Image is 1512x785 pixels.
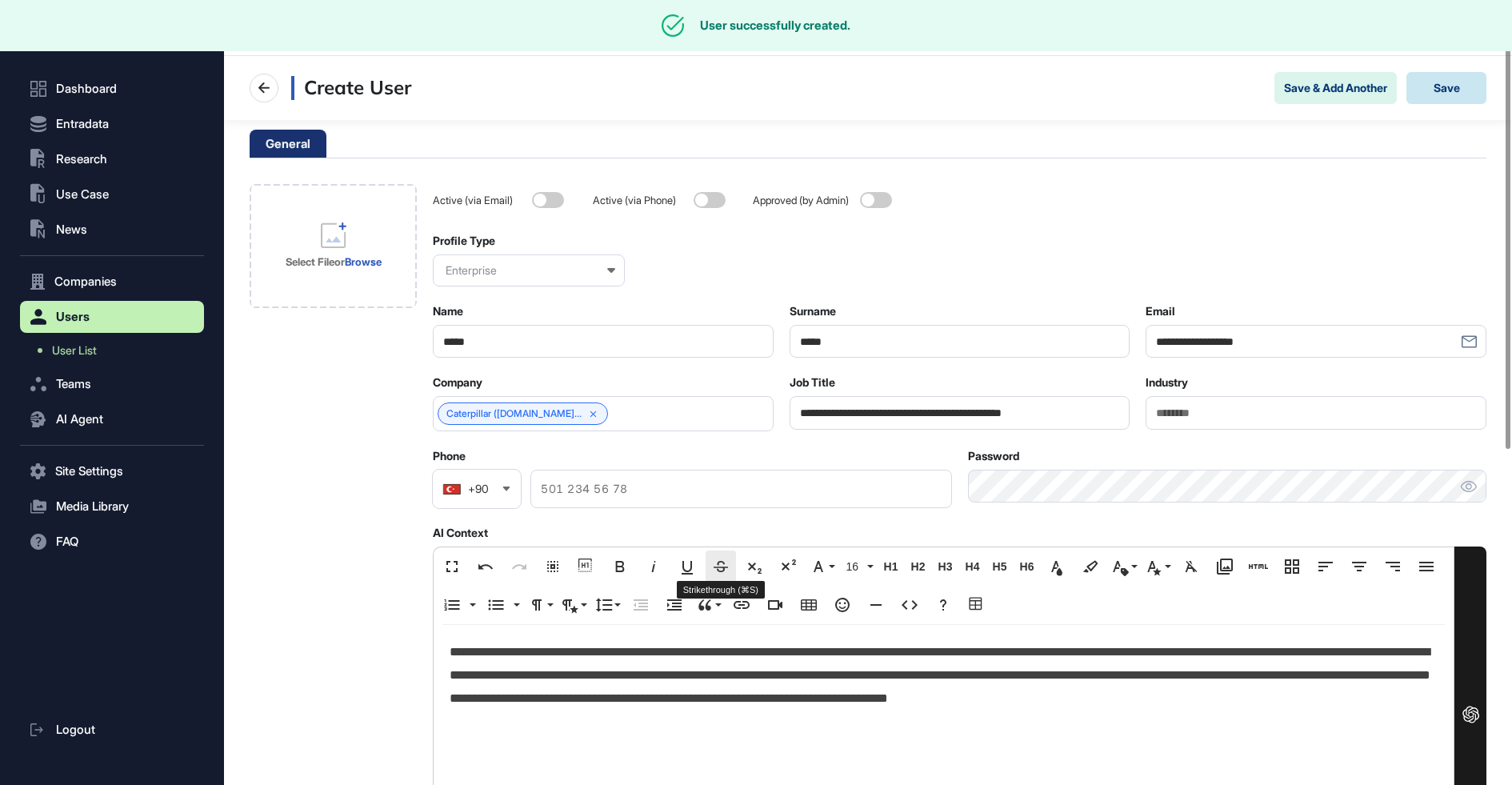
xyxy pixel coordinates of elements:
button: Align Left [1310,551,1341,583]
button: Site Settings [20,455,204,487]
span: News [56,223,87,236]
button: Entradata [20,108,204,140]
span: User List [52,344,97,357]
button: Emoticons [827,589,858,621]
button: Quote [693,589,723,621]
button: AI Agent [20,403,204,435]
span: Active (via Phone) [593,194,687,206]
span: AI Agent [56,413,103,426]
button: Teams [20,368,204,400]
button: Inline Class [1109,551,1139,583]
button: Underline (⌘U) [672,551,702,583]
button: Paragraph Format [525,589,555,621]
span: H1 [878,560,902,574]
div: or [286,254,382,269]
button: FAQ [20,526,204,558]
strong: Select File [286,255,334,268]
button: H5 [987,551,1011,583]
button: Save [1406,72,1486,104]
button: 16 [840,551,875,583]
button: H6 [1014,551,1038,583]
button: Insert Link (⌘K) [726,589,757,621]
label: AI Context [433,527,488,539]
button: Insert Video [760,589,790,621]
button: Media Library [20,491,204,523]
button: Use Case [20,178,204,210]
button: Fullscreen [437,551,467,583]
span: H5 [987,560,1011,574]
button: Align Right [1378,551,1408,583]
button: Background Color [1075,551,1106,583]
button: Table Builder [962,589,992,621]
span: Approved (by Admin) [753,194,854,206]
button: Insert Horizontal Line [861,589,891,621]
a: Caterpillar ([DOMAIN_NAME]... [446,408,582,419]
button: Media Library [1210,551,1240,583]
button: Ordered List [465,589,478,621]
button: Text Color [1042,551,1072,583]
button: Inline Style [1142,551,1173,583]
button: Insert Table [794,589,824,621]
span: H6 [1014,560,1038,574]
span: Use Case [56,188,109,201]
a: Logout [20,714,204,746]
h3: Create User [291,76,411,100]
button: Save & Add Another [1274,72,1397,104]
button: H1 [878,551,902,583]
button: Help (⌘/) [928,589,958,621]
label: Name [433,305,463,318]
button: H4 [960,551,984,583]
button: Increase Indent (⌘]) [659,589,690,621]
button: Italic (⌘I) [638,551,669,583]
span: 16 [842,560,866,574]
button: Unordered List [509,589,522,621]
label: Phone [433,450,466,463]
button: Line Height [592,589,622,621]
button: Superscript [773,551,803,583]
button: Subscript [739,551,770,583]
button: Redo (⌘⇧Z) [504,551,534,583]
label: Email [1146,305,1175,318]
label: Company [433,376,482,389]
button: News [20,214,204,246]
button: Clear Formatting [1176,551,1206,583]
a: Browse [345,255,382,268]
a: User List [28,336,204,365]
label: Surname [790,305,836,318]
img: Turkey [442,483,461,495]
label: Job Title [790,376,835,389]
span: H2 [906,560,930,574]
label: Password [968,450,1019,463]
button: Bold (⌘B) [605,551,635,583]
span: Site Settings [55,465,123,478]
span: H4 [960,560,984,574]
button: Research [20,143,204,175]
div: User successfully created. [700,18,850,33]
span: Active (via Email) [433,194,526,206]
span: Media Library [56,500,129,513]
button: Font Family [806,551,837,583]
span: FAQ [56,535,78,548]
button: Code View [894,589,925,621]
button: Responsive Layout [1277,551,1307,583]
span: Research [56,153,107,166]
span: Logout [56,723,95,736]
button: Companies [20,266,204,298]
button: Undo (⌘Z) [470,551,501,583]
label: Industry [1146,376,1188,389]
label: Profile Type [433,234,495,247]
button: Select All [538,551,568,583]
button: H3 [933,551,957,583]
span: Entradata [56,118,109,130]
a: Dashboard [20,73,204,105]
span: H3 [933,560,957,574]
span: Companies [54,275,117,288]
button: Users [20,301,204,333]
li: General [250,130,326,158]
div: Select FileorBrowse [250,184,417,308]
span: Users [56,310,90,323]
div: +90 [468,483,489,495]
div: Profile Image [250,184,417,308]
span: Dashboard [56,82,117,95]
button: Align Center [1344,551,1374,583]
